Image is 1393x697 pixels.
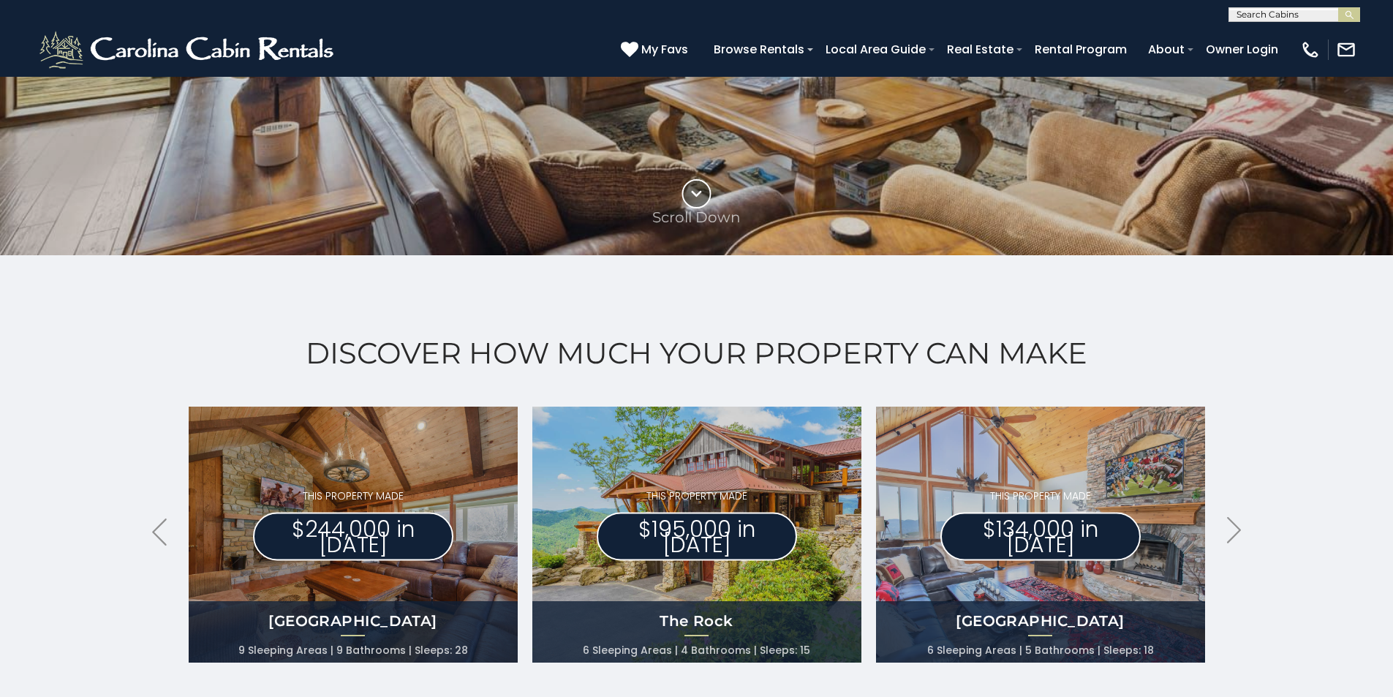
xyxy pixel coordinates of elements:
h4: [GEOGRAPHIC_DATA] [189,611,518,631]
h4: [GEOGRAPHIC_DATA] [876,611,1205,631]
a: THIS PROPERTY MADE $195,000 in [DATE] The Rock 6 Sleeping Areas 4 Bathrooms Sleeps: 15 [532,407,861,663]
p: $195,000 in [DATE] [597,513,797,561]
a: THIS PROPERTY MADE $244,000 in [DATE] [GEOGRAPHIC_DATA] 9 Sleeping Areas 9 Bathrooms Sleeps: 28 [189,407,518,663]
li: 6 Sleeping Areas [583,640,678,660]
li: 9 Sleeping Areas [238,640,333,660]
a: Local Area Guide [818,37,933,62]
a: Owner Login [1198,37,1286,62]
li: Sleeps: 15 [760,640,810,660]
a: Rental Program [1027,37,1134,62]
img: phone-regular-white.png [1300,39,1321,60]
a: THIS PROPERTY MADE $134,000 in [DATE] [GEOGRAPHIC_DATA] 6 Sleeping Areas 5 Bathrooms Sleeps: 18 [876,407,1205,663]
p: THIS PROPERTY MADE [253,489,453,504]
li: 4 Bathrooms [681,640,757,660]
span: My Favs [641,40,688,59]
a: About [1141,37,1192,62]
p: $244,000 in [DATE] [253,513,453,561]
img: mail-regular-white.png [1336,39,1356,60]
p: Scroll Down [652,208,741,226]
li: Sleeps: 28 [415,640,468,660]
a: Browse Rentals [706,37,812,62]
li: 6 Sleeping Areas [927,640,1022,660]
h4: The Rock [532,611,861,631]
p: $134,000 in [DATE] [940,513,1141,561]
a: My Favs [621,40,692,59]
li: 9 Bathrooms [336,640,412,660]
img: White-1-2.png [37,28,340,72]
p: THIS PROPERTY MADE [940,489,1141,504]
li: Sleeps: 18 [1103,640,1154,660]
a: Real Estate [940,37,1021,62]
p: THIS PROPERTY MADE [597,489,797,504]
li: 5 Bathrooms [1025,640,1101,660]
h2: Discover How Much Your Property Can Make [37,336,1356,370]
